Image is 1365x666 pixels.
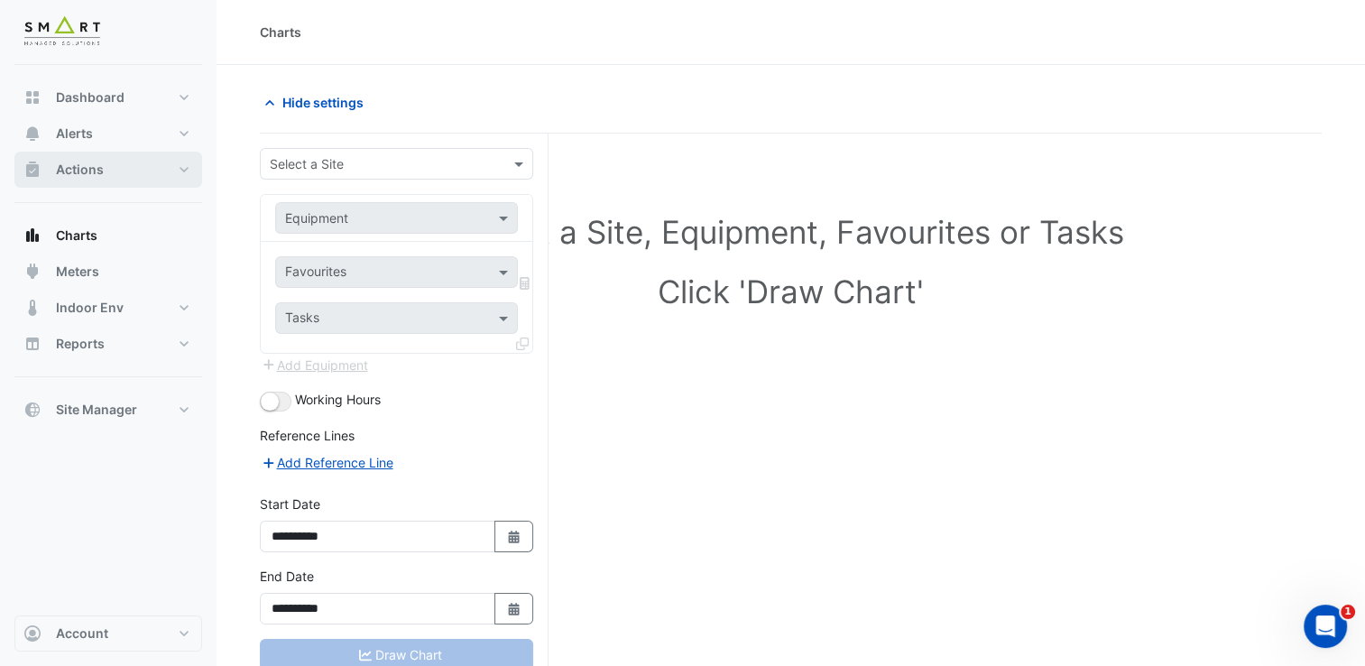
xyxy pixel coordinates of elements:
h1: Click 'Draw Chart' [300,273,1282,310]
fa-icon: Select Date [506,601,522,616]
span: Working Hours [295,392,381,407]
button: Reports [14,326,202,362]
span: Choose Function [517,275,533,291]
span: Site Manager [56,401,137,419]
button: Add Reference Line [260,452,394,473]
span: 1 [1341,605,1355,619]
button: Account [14,615,202,652]
div: Charts [260,23,301,42]
span: Hide settings [282,93,364,112]
app-icon: Meters [23,263,42,281]
span: Clone Favourites and Tasks from this Equipment to other Equipment [516,336,529,351]
span: Reports [56,335,105,353]
div: Favourites [282,262,346,285]
span: Meters [56,263,99,281]
app-icon: Actions [23,161,42,179]
app-icon: Indoor Env [23,299,42,317]
span: Account [56,624,108,643]
button: Hide settings [260,87,375,118]
app-icon: Reports [23,335,42,353]
fa-icon: Select Date [506,529,522,544]
h1: Select a Site, Equipment, Favourites or Tasks [300,213,1282,251]
img: Company Logo [22,14,103,51]
span: Dashboard [56,88,125,106]
label: End Date [260,567,314,586]
span: Indoor Env [56,299,124,317]
button: Alerts [14,116,202,152]
app-icon: Dashboard [23,88,42,106]
button: Actions [14,152,202,188]
app-icon: Site Manager [23,401,42,419]
label: Start Date [260,495,320,513]
iframe: Intercom live chat [1304,605,1347,648]
button: Meters [14,254,202,290]
button: Dashboard [14,79,202,116]
app-icon: Charts [23,227,42,245]
span: Alerts [56,125,93,143]
button: Indoor Env [14,290,202,326]
label: Reference Lines [260,426,355,445]
div: Tasks [282,308,319,331]
app-icon: Alerts [23,125,42,143]
button: Site Manager [14,392,202,428]
span: Charts [56,227,97,245]
button: Charts [14,217,202,254]
span: Actions [56,161,104,179]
